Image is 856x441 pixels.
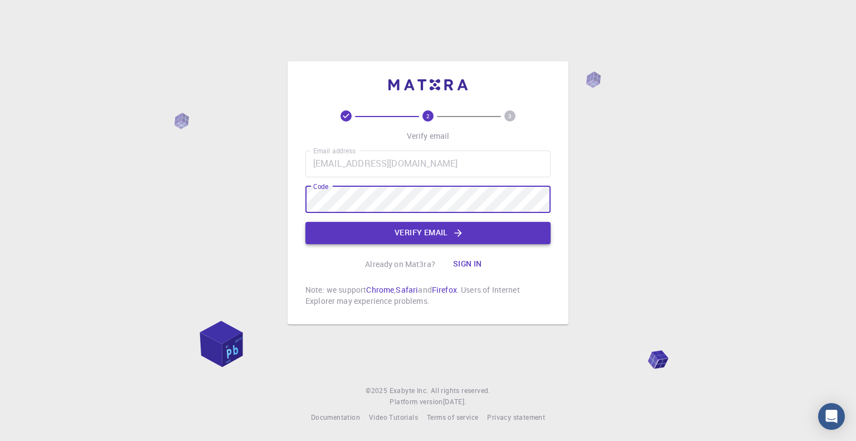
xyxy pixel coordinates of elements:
p: Already on Mat3ra? [365,259,435,270]
a: Terms of service [427,412,478,423]
label: Code [313,182,328,191]
button: Sign in [444,253,491,275]
span: Documentation [311,413,360,421]
a: Firefox [432,284,457,295]
a: Chrome [366,284,394,295]
p: Note: we support , and . Users of Internet Explorer may experience problems. [305,284,551,307]
div: Open Intercom Messenger [818,403,845,430]
a: Exabyte Inc. [390,385,429,396]
span: Video Tutorials [369,413,418,421]
label: Email address [313,146,356,156]
a: Video Tutorials [369,412,418,423]
text: 2 [426,112,430,120]
span: [DATE] . [443,397,466,406]
span: All rights reserved. [431,385,490,396]
a: Privacy statement [487,412,545,423]
button: Verify email [305,222,551,244]
p: Verify email [407,130,450,142]
span: Privacy statement [487,413,545,421]
span: Exabyte Inc. [390,386,429,395]
a: Documentation [311,412,360,423]
text: 3 [508,112,512,120]
span: © 2025 [366,385,389,396]
a: Safari [396,284,418,295]
span: Terms of service [427,413,478,421]
a: [DATE]. [443,396,466,408]
span: Platform version [390,396,442,408]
